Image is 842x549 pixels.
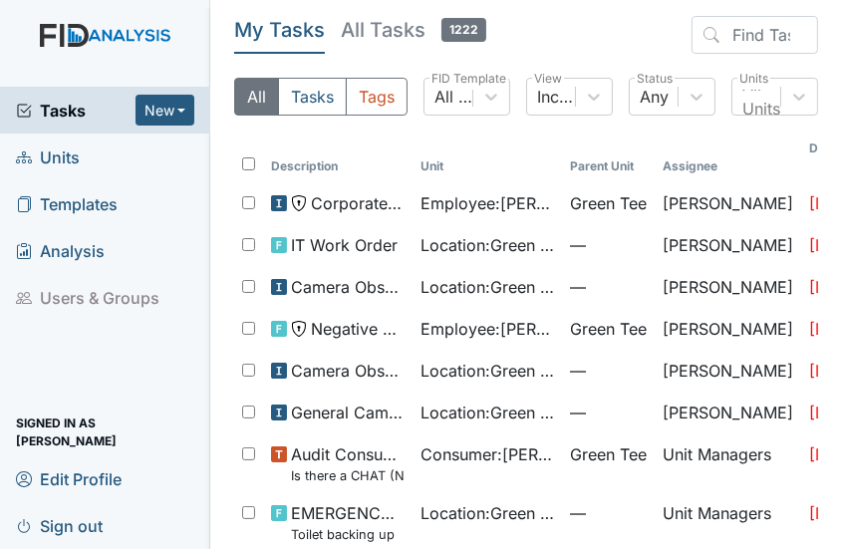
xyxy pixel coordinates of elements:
[242,157,255,170] input: Toggle All Rows Selected
[278,78,347,116] button: Tasks
[441,18,486,42] span: 1222
[291,275,405,299] span: Camera Observation
[291,466,405,485] small: Is there a CHAT (Nursing Evaluation) no more than a year old?
[742,73,780,121] div: All Units
[341,16,486,44] h5: All Tasks
[291,359,405,383] span: Camera Observation
[16,416,194,447] span: Signed in as [PERSON_NAME]
[570,317,647,341] span: Green Tee
[655,132,801,183] th: Assignee
[136,95,195,126] button: New
[570,501,647,525] span: —
[570,191,647,215] span: Green Tee
[434,85,474,109] div: All FIDs
[655,393,801,434] td: [PERSON_NAME]
[311,317,405,341] span: Negative Performance Review
[421,275,554,299] span: Location : Green Tee
[655,351,801,393] td: [PERSON_NAME]
[537,85,577,109] div: Incomplete Tasks
[311,191,405,215] span: Corporate Compliance
[421,501,554,525] span: Location : Green Tee
[16,510,103,541] span: Sign out
[16,235,105,266] span: Analysis
[234,78,279,116] button: All
[655,183,801,225] td: [PERSON_NAME]
[421,233,554,257] span: Location : Green Tee
[346,78,408,116] button: Tags
[421,442,554,466] span: Consumer : [PERSON_NAME]
[570,442,647,466] span: Green Tee
[16,188,118,219] span: Templates
[570,275,647,299] span: —
[640,85,669,109] div: Any
[16,99,136,123] a: Tasks
[234,16,325,44] h5: My Tasks
[234,78,408,116] div: Type filter
[421,359,554,383] span: Location : Green Tee
[263,132,413,183] th: Toggle SortBy
[655,225,801,267] td: [PERSON_NAME]
[413,132,562,183] th: Toggle SortBy
[655,267,801,309] td: [PERSON_NAME]
[570,359,647,383] span: —
[291,401,405,424] span: General Camera Observation
[655,434,801,493] td: Unit Managers
[291,525,405,544] small: Toilet backing up
[291,442,405,485] span: Audit Consumers Charts Is there a CHAT (Nursing Evaluation) no more than a year old?
[655,309,801,351] td: [PERSON_NAME]
[421,401,554,424] span: Location : Green Tee
[16,141,80,172] span: Units
[562,132,655,183] th: Toggle SortBy
[421,317,554,341] span: Employee : [PERSON_NAME]
[291,233,398,257] span: IT Work Order
[291,501,405,544] span: EMERGENCY Work Order Toilet backing up
[421,191,554,215] span: Employee : [PERSON_NAME]
[570,233,647,257] span: —
[692,16,818,54] input: Find Task by ID
[570,401,647,424] span: —
[16,463,122,494] span: Edit Profile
